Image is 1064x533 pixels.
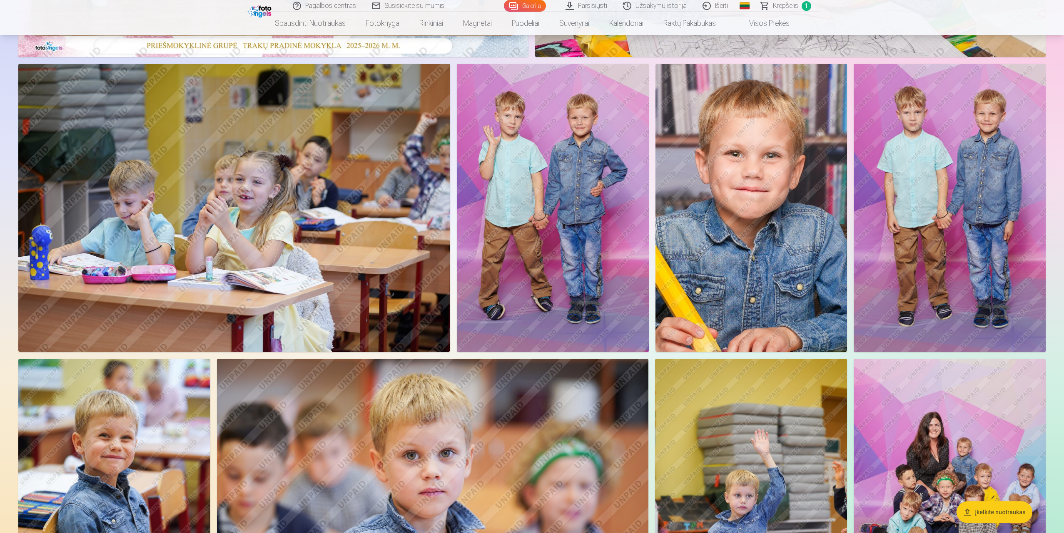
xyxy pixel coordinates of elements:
a: Raktų pakabukas [653,12,726,35]
span: 1 [802,1,811,11]
a: Fotoknyga [356,12,409,35]
a: Spausdinti nuotraukas [265,12,356,35]
span: Krepšelis [773,1,798,11]
a: Rinkiniai [409,12,453,35]
a: Visos prekės [726,12,800,35]
a: Magnetai [453,12,502,35]
img: /fa2 [248,3,274,18]
a: Suvenyrai [549,12,599,35]
a: Puodeliai [502,12,549,35]
a: Kalendoriai [599,12,653,35]
button: Įkelkite nuotraukas [957,501,1032,523]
